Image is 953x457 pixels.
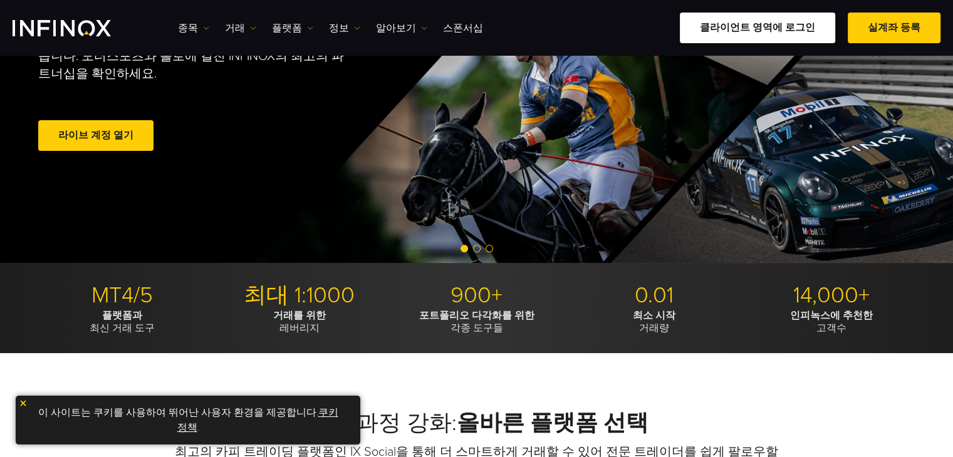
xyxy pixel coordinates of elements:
p: 이 사이트는 쿠키를 사용하여 뛰어난 사용자 환경을 제공합니다. . [22,402,354,438]
a: 스폰서십 [443,21,483,36]
p: 14,000+ [747,282,915,309]
strong: 플랫폼과 [102,309,142,322]
p: 각종 도구들 [393,309,561,334]
p: 거래량 [570,309,738,334]
a: 실계좌 등록 [848,13,940,43]
a: 플랫폼 [272,21,313,36]
p: 최대 1:1000 [216,282,383,309]
a: 정보 [329,21,360,36]
strong: 포트폴리오 다각화를 위한 [419,309,534,322]
img: yellow close icon [19,399,28,408]
a: INFINOX Logo [13,20,140,36]
p: 900+ [393,282,561,309]
p: 최신 거래 도구 [38,309,206,334]
a: 거래 [225,21,256,36]
strong: 인피녹스에 추천한 [790,309,873,322]
p: MT4/5 [38,282,206,309]
strong: 최소 시작 [633,309,675,322]
a: 클라이언트 영역에 로그인 [680,13,835,43]
span: Go to slide 2 [473,245,481,252]
p: 레버리지 [216,309,383,334]
span: Go to slide 3 [486,245,493,252]
strong: 올바른 플랫폼 선택 [457,409,648,436]
a: 라이브 계정 열기 [38,120,154,151]
strong: 거래를 위한 [273,309,326,322]
a: 종목 [178,21,209,36]
span: Go to slide 1 [461,245,468,252]
p: 0.01 [570,282,738,309]
a: 알아보기 [376,21,427,36]
p: 고객수 [747,309,915,334]
h2: 거래 과정 강화: [38,409,915,437]
p: 우리는 단순히 결과를 주도하는 것이 아니라 챔피언을 만듭니다. 모터스포츠와 폴로에 걸친 INFINOX의 최고의 파트너십을 확인하세요. [38,30,354,83]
